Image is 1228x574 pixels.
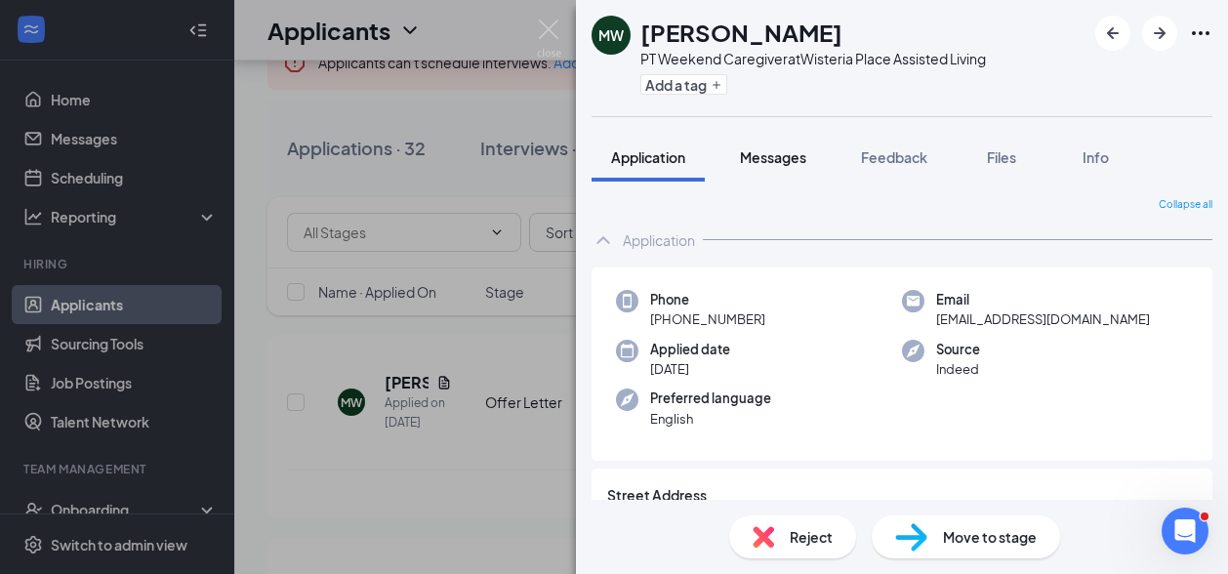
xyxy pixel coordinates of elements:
span: Collapse all [1159,197,1212,213]
span: [EMAIL_ADDRESS][DOMAIN_NAME] [936,309,1150,329]
span: Phone [650,290,765,309]
svg: ArrowLeftNew [1101,21,1125,45]
svg: ArrowRight [1148,21,1171,45]
span: Files [987,148,1016,166]
span: Applied date [650,340,730,359]
button: ArrowLeftNew [1095,16,1130,51]
span: Source [936,340,980,359]
svg: Ellipses [1189,21,1212,45]
svg: Plus [711,79,722,91]
span: Feedback [861,148,927,166]
span: Reject [790,526,833,548]
div: Application [623,230,695,250]
div: PT Weekend Caregiver at Wisteria Place Assisted Living [640,49,986,68]
button: ArrowRight [1142,16,1177,51]
span: Move to stage [943,526,1037,548]
span: [DATE] [650,359,730,379]
h1: [PERSON_NAME] [640,16,842,49]
span: Application [611,148,685,166]
span: English [650,409,771,429]
span: Email [936,290,1150,309]
button: PlusAdd a tag [640,74,727,95]
iframe: Intercom live chat [1162,508,1208,554]
span: Street Address [607,484,707,506]
span: Messages [740,148,806,166]
span: Indeed [936,359,980,379]
svg: ChevronUp [592,228,615,252]
span: [PHONE_NUMBER] [650,309,765,329]
span: Preferred language [650,389,771,408]
span: Info [1083,148,1109,166]
div: MW [598,25,624,45]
